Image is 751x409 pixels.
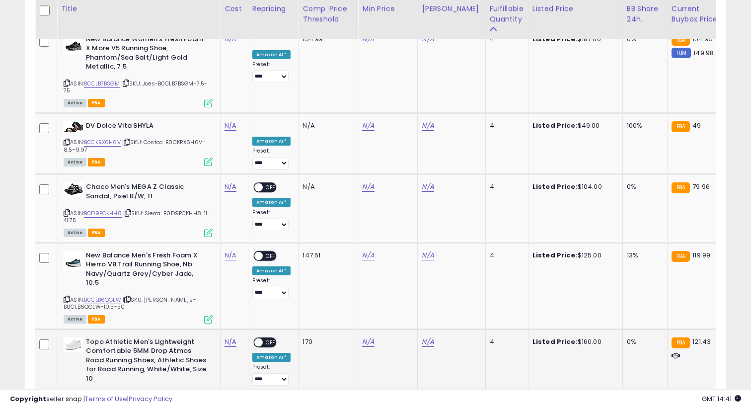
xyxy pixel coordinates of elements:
span: 119.99 [692,250,710,260]
div: Amazon AI * [252,198,291,207]
div: ASIN: [64,121,213,165]
div: 0% [627,337,660,346]
small: FBM [672,48,691,58]
div: 4 [490,35,521,44]
span: | SKU: [PERSON_NAME]'s-B0CLB6QGLW-10.5-50 [64,296,196,311]
b: Listed Price: [532,34,578,44]
b: Listed Price: [532,250,578,260]
div: 147.51 [302,251,350,260]
span: | SKU: Costco-B0CKRX6H6V-8.5-9.97 [64,138,205,153]
div: Amazon AI * [252,137,291,146]
a: N/A [422,34,434,44]
div: 4 [490,121,521,130]
span: All listings currently available for purchase on Amazon [64,229,86,237]
div: ASIN: [64,35,213,106]
a: N/A [362,34,374,44]
div: Fulfillable Quantity [490,3,524,24]
div: Current Buybox Price [672,3,723,24]
div: ASIN: [64,251,213,323]
small: FBA [672,337,690,348]
div: BB Share 24h. [627,3,663,24]
img: 31CZPLDiowL._SL40_.jpg [64,35,83,55]
span: FBA [88,99,105,107]
div: Preset: [252,364,291,386]
a: N/A [422,337,434,347]
a: N/A [225,337,236,347]
a: N/A [422,250,434,260]
div: Cost [225,3,244,14]
span: 79.96 [692,182,710,191]
span: FBA [88,158,105,166]
div: 0% [627,35,660,44]
b: Listed Price: [532,337,578,346]
div: $160.00 [532,337,615,346]
span: FBA [88,229,105,237]
span: 154.95 [692,34,713,44]
img: 31C-rITWLpL._SL40_.jpg [64,121,83,133]
b: DV Dolce Vita SHYLA [86,121,207,133]
img: 41Sjg-InDqL._SL40_.jpg [64,182,83,197]
span: All listings currently available for purchase on Amazon [64,99,86,107]
a: N/A [225,182,236,192]
a: Terms of Use [85,394,127,404]
a: N/A [362,337,374,347]
div: [PERSON_NAME] [422,3,481,14]
a: N/A [225,121,236,131]
div: $187.00 [532,35,615,44]
div: Repricing [252,3,295,14]
strong: Copyright [10,394,46,404]
a: N/A [362,182,374,192]
div: $104.00 [532,182,615,191]
a: Privacy Policy [129,394,172,404]
a: N/A [422,121,434,131]
a: N/A [422,182,434,192]
a: B0CLB6QGLW [84,296,121,304]
div: Amazon AI * [252,353,291,362]
div: $125.00 [532,251,615,260]
div: 0% [627,182,660,191]
span: OFF [263,338,279,346]
a: N/A [362,121,374,131]
div: 154.99 [302,35,350,44]
small: FBA [672,182,690,193]
span: All listings currently available for purchase on Amazon [64,158,86,166]
div: seller snap | | [10,395,172,404]
div: $49.00 [532,121,615,130]
span: 49 [692,121,701,130]
div: 13% [627,251,660,260]
span: | SKU: Joes-B0CLB7BSGM-7.5-75 [64,80,208,94]
b: Topo Athletic Men's Lightweight Comfortable 5MM Drop Atmos Road Running Shoes, Athletic Shoes for... [86,337,207,386]
div: 4 [490,182,521,191]
span: OFF [263,251,279,260]
a: N/A [362,250,374,260]
div: Min Price [362,3,413,14]
span: OFF [263,183,279,192]
a: B0CLB7BSGM [84,80,120,88]
div: Preset: [252,61,291,83]
small: FBA [672,121,690,132]
a: B0D9PCKHH8 [84,209,122,218]
div: N/A [302,182,350,191]
div: Preset: [252,148,291,170]
a: N/A [225,34,236,44]
b: Listed Price: [532,182,578,191]
b: New Balance Women's Fresh Foam X More V5 Running Shoe, Phantom/Sea Salt/Light Gold Metallic, 7.5 [86,35,207,74]
div: N/A [302,121,350,130]
div: 100% [627,121,660,130]
div: 4 [490,337,521,346]
a: B0CKRX6H6V [84,138,121,147]
div: 170 [302,337,350,346]
b: Listed Price: [532,121,578,130]
div: 4 [490,251,521,260]
span: 2025-09-11 14:41 GMT [702,394,741,404]
div: Preset: [252,277,291,300]
div: Listed Price [532,3,618,14]
span: All listings currently available for purchase on Amazon [64,315,86,324]
div: Amazon AI * [252,50,291,59]
img: 31CxwZSK9eL._SL40_.jpg [64,337,83,352]
div: Preset: [252,209,291,232]
div: Amazon AI * [252,266,291,275]
span: 149.98 [693,48,714,58]
span: | SKU: Sierra-B0D9PCKHH8-11-41.75 [64,209,211,224]
span: FBA [88,315,105,324]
